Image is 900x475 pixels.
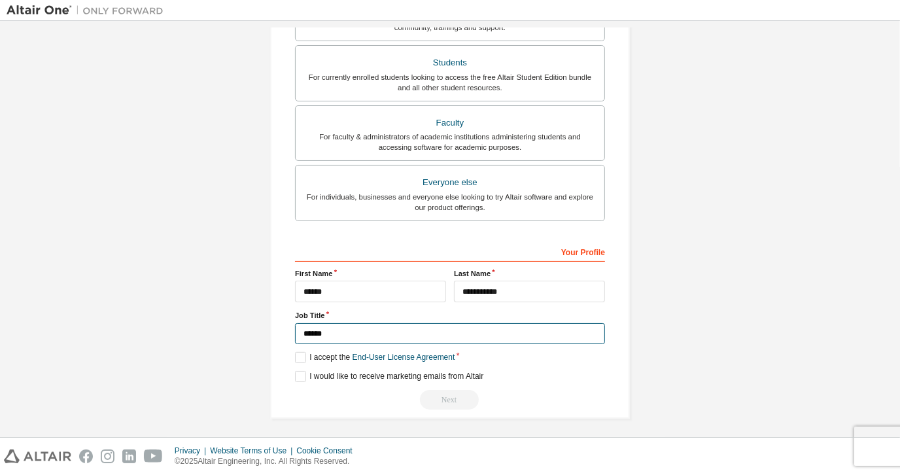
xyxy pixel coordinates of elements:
[210,446,296,456] div: Website Terms of Use
[175,456,360,467] p: © 2025 Altair Engineering, Inc. All Rights Reserved.
[295,371,483,382] label: I would like to receive marketing emails from Altair
[303,114,597,132] div: Faculty
[295,310,605,321] label: Job Title
[353,353,455,362] a: End-User License Agreement
[122,449,136,463] img: linkedin.svg
[79,449,93,463] img: facebook.svg
[175,446,210,456] div: Privacy
[144,449,163,463] img: youtube.svg
[295,352,455,363] label: I accept the
[295,390,605,410] div: Read and acccept EULA to continue
[101,449,114,463] img: instagram.svg
[295,241,605,262] div: Your Profile
[7,4,170,17] img: Altair One
[303,173,597,192] div: Everyone else
[303,132,597,152] div: For faculty & administrators of academic institutions administering students and accessing softwa...
[296,446,360,456] div: Cookie Consent
[303,54,597,72] div: Students
[303,192,597,213] div: For individuals, businesses and everyone else looking to try Altair software and explore our prod...
[303,72,597,93] div: For currently enrolled students looking to access the free Altair Student Edition bundle and all ...
[454,268,605,279] label: Last Name
[295,268,446,279] label: First Name
[4,449,71,463] img: altair_logo.svg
